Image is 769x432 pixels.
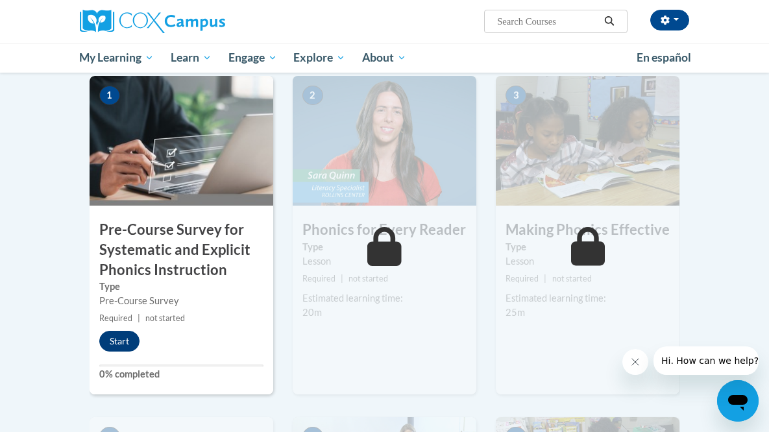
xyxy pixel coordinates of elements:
a: About [354,43,415,73]
span: Required [506,274,539,283]
img: Course Image [90,76,273,206]
span: About [362,50,406,66]
h3: Phonics for Every Reader [293,220,476,240]
span: Learn [171,50,212,66]
a: Explore [285,43,354,73]
div: Main menu [70,43,700,73]
div: Estimated learning time: [302,291,467,306]
span: | [138,313,140,323]
label: Type [506,240,670,254]
button: Account Settings [650,10,689,30]
h3: Pre-Course Survey for Systematic and Explicit Phonics Instruction [90,220,273,280]
div: Estimated learning time: [506,291,670,306]
span: Required [99,313,132,323]
span: Engage [228,50,277,66]
img: Course Image [496,76,679,206]
h3: Making Phonics Effective [496,220,679,240]
span: En español [637,51,691,64]
span: 20m [302,307,322,318]
a: Cox Campus [80,10,270,33]
span: Required [302,274,336,283]
span: Explore [293,50,345,66]
span: 1 [99,86,120,105]
div: Pre-Course Survey [99,294,263,308]
span: 2 [302,86,323,105]
span: My Learning [79,50,154,66]
span: not started [348,274,388,283]
div: Lesson [506,254,670,269]
button: Start [99,331,140,352]
iframe: Close message [622,349,648,375]
iframe: Message from company [653,346,759,375]
iframe: Button to launch messaging window [717,380,759,422]
label: 0% completed [99,367,263,381]
span: | [544,274,546,283]
span: 25m [506,307,525,318]
button: Search [600,14,619,29]
div: Lesson [302,254,467,269]
a: Learn [162,43,220,73]
span: not started [552,274,592,283]
a: En español [628,44,700,71]
input: Search Courses [496,14,600,29]
img: Cox Campus [80,10,225,33]
img: Course Image [293,76,476,206]
a: My Learning [71,43,163,73]
span: | [341,274,343,283]
span: 3 [506,86,526,105]
span: not started [145,313,185,323]
label: Type [99,280,263,294]
label: Type [302,240,467,254]
a: Engage [220,43,286,73]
